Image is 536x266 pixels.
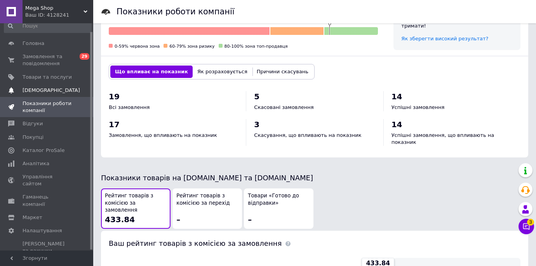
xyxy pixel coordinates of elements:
[169,44,214,49] span: 60-79% зона ризику
[392,132,494,145] span: Успішні замовлення, що впливають на показник
[527,219,534,226] span: 3
[254,92,259,101] span: 5
[109,239,282,247] span: Ваш рейтинг товарів з комісією за замовлення
[254,132,361,138] span: Скасування, що впливають на показник
[519,219,534,234] button: Чат з покупцем3
[23,100,72,114] span: Показники роботи компанії
[109,92,120,101] span: 19
[4,19,92,33] input: Пошук
[101,188,171,229] button: Рейтинг товарів з комісією за замовлення433.84
[176,192,238,207] span: Рейтинг товарів з комісією за перехід
[105,215,135,224] span: 433.84
[109,132,217,138] span: Замовлення, що впливають на показник
[392,92,402,101] span: 14
[23,53,72,67] span: Замовлення та повідомлення
[23,173,72,187] span: Управління сайтом
[254,104,313,110] span: Скасовані замовлення
[23,74,72,81] span: Товари та послуги
[23,227,62,234] span: Налаштування
[105,192,167,214] span: Рейтинг товарів з комісією за замовлення
[23,40,44,47] span: Головна
[248,215,252,224] span: –
[23,147,64,154] span: Каталог ProSale
[23,134,44,141] span: Покупці
[80,53,89,60] span: 29
[193,66,252,78] button: Як розраховується
[176,215,180,224] span: –
[401,36,488,41] a: Як зберегти високий результат?
[23,160,49,167] span: Аналітика
[25,5,84,12] span: Mega Shop
[252,66,313,78] button: Причини скасувань
[117,7,235,16] h1: Показники роботи компанії
[115,44,160,49] span: 0-59% червона зона
[224,44,288,49] span: 80-100% зона топ-продавця
[23,87,80,94] span: [DEMOGRAPHIC_DATA]
[109,120,120,129] span: 17
[25,12,93,19] div: Ваш ID: 4128241
[254,120,259,129] span: 3
[101,174,313,182] span: Показники товарів на [DOMAIN_NAME] та [DOMAIN_NAME]
[109,104,150,110] span: Всі замовлення
[23,193,72,207] span: Гаманець компанії
[244,188,313,229] button: Товари «Готово до відправки»–
[172,188,242,229] button: Рейтинг товарів з комісією за перехід–
[110,66,193,78] button: Що впливає на показник
[392,120,402,129] span: 14
[392,104,445,110] span: Успішні замовлення
[248,192,310,207] span: Товари «Готово до відправки»
[23,214,42,221] span: Маркет
[23,120,43,127] span: Відгуки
